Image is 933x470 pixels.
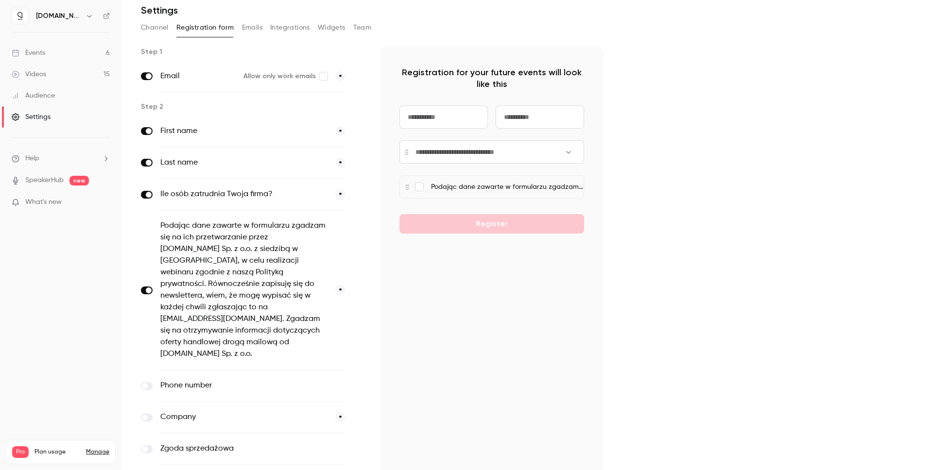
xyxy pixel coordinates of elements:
span: new [69,176,89,185]
p: Podając dane zawarte w formularzu zgadzam się na ich przetwarzanie przez [DOMAIN_NAME] Sp. z o.o.... [431,182,584,192]
a: Manage [86,448,109,456]
label: Ile osób zatrudnia Twoja firma? [160,188,328,200]
a: SpeakerHub [25,175,64,185]
div: Settings [12,112,51,122]
p: Registration for your future events will look like this [399,67,584,90]
label: Zgoda sprzedażowa [160,443,305,454]
img: quico.io [12,8,28,24]
button: Integrations [270,20,310,35]
label: Podając dane zawarte w formularzu zgadzam się na ich przetwarzanie przez [DOMAIN_NAME] Sp. z o.o.... [160,220,328,360]
button: Channel [141,20,169,35]
h6: [DOMAIN_NAME] [36,11,82,21]
div: Videos [12,69,46,79]
label: First name [160,125,328,137]
div: Events [12,48,45,58]
label: Email [160,70,236,82]
button: Emails [242,20,262,35]
span: What's new [25,197,62,207]
iframe: Noticeable Trigger [98,198,110,207]
span: Plan usage [35,448,80,456]
li: help-dropdown-opener [12,153,110,164]
button: Widgets [318,20,346,35]
label: Last name [160,157,328,168]
p: Step 2 [141,102,364,112]
label: Allow only work emails [243,71,328,81]
h1: Settings [141,4,178,16]
div: Audience [12,91,55,101]
button: Team [353,20,372,35]
label: Company [160,411,328,423]
button: Registration form [176,20,234,35]
label: Phone number [160,380,305,391]
p: Step 1 [141,47,364,57]
span: Help [25,153,39,164]
span: Pro [12,446,29,458]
